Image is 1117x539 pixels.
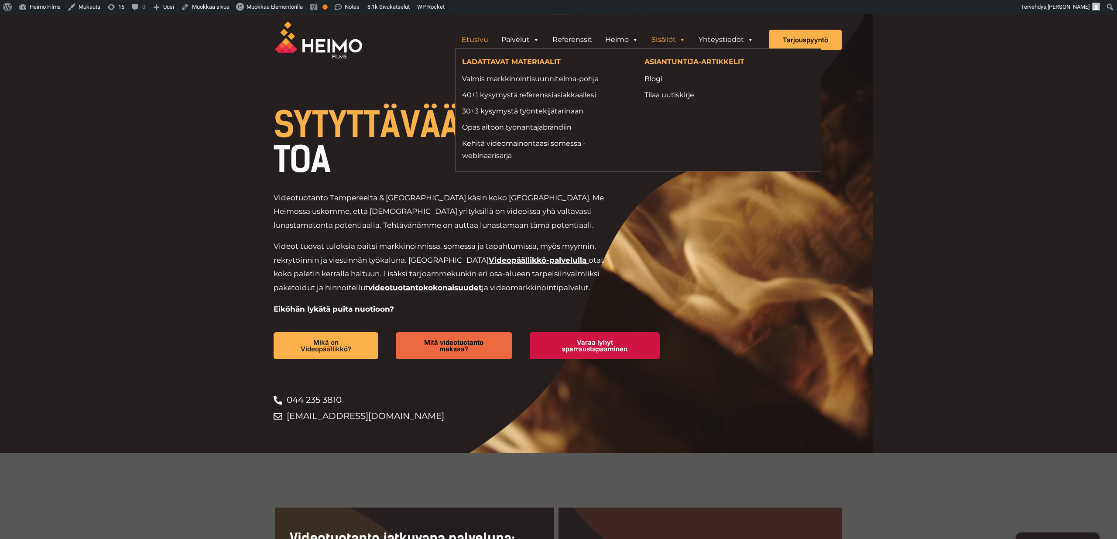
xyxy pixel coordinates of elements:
a: Blogi [644,73,814,85]
p: Videot tuovat tuloksia paitsi markkinoinnissa, somessa ja tapahtumissa, myös myynnin, rekrytoinni... [274,240,618,295]
a: Heimo [599,31,645,48]
span: Mitä videotuotanto maksaa? [410,339,498,352]
a: Etusivu [455,31,495,48]
h4: LADATTAVAT MATERIAALIT [462,58,631,68]
a: 30+3 kysymystä työntekijätarinaan [462,105,631,117]
a: [EMAIL_ADDRESS][DOMAIN_NAME] [274,408,677,424]
a: Sisällöt [645,31,692,48]
span: SYTYTTÄVÄÄ [274,104,460,146]
a: Referenssit [546,31,599,48]
a: Yhteystiedot [692,31,760,48]
a: Tarjouspyyntö [769,30,842,50]
a: 044 235 3810 [274,392,677,408]
span: valmiiksi paketoidut ja hinnoitellut [274,269,600,292]
a: Palvelut [495,31,546,48]
a: Mikä on Videopäällikkö? [274,332,378,359]
a: Valmis markkinointisuunnitelma-pohja [462,73,631,85]
p: Videotuotanto Tampereelta & [GEOGRAPHIC_DATA] käsin koko [GEOGRAPHIC_DATA]. Me Heimossa uskomme, ... [274,191,618,233]
a: Mitä videotuotanto maksaa? [396,332,512,359]
aside: Header Widget 1 [451,31,764,48]
h1: VIDEOTUOTANTOA [274,107,677,177]
a: Tilaa uutiskirje [644,89,814,101]
a: Videopäällikkö-palvelulla [489,256,586,264]
span: ja videomarkkinointipalvelut. [482,283,590,292]
img: Heimo Filmsin logo [275,21,362,58]
a: Varaa lyhyt sparraustapaaminen [530,332,660,359]
a: Kehitä videomainontaasi somessa -webinaarisarja [462,137,631,161]
span: kunkin eri osa-alueen tarpeisiin [451,269,567,278]
a: videotuotantokokonaisuudet [368,283,482,292]
div: OK [322,4,328,10]
span: 044 235 3810 [284,392,342,408]
span: Varaa lyhyt sparraustapaaminen [544,339,646,352]
h4: ASIANTUNTIJA-ARTIKKELIT [644,58,814,68]
span: [EMAIL_ADDRESS][DOMAIN_NAME] [284,408,444,424]
span: [PERSON_NAME] [1048,3,1090,10]
a: 40+1 kysymystä referenssiasiakkaallesi [462,89,631,101]
span: Mikä on Videopäällikkö? [288,339,364,352]
span: Muokkaa Elementorilla [247,3,303,10]
a: Opas aitoon työnantajabrändiin [462,121,631,133]
strong: Eiköhän lykätä puita nuotioon? [274,305,394,313]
